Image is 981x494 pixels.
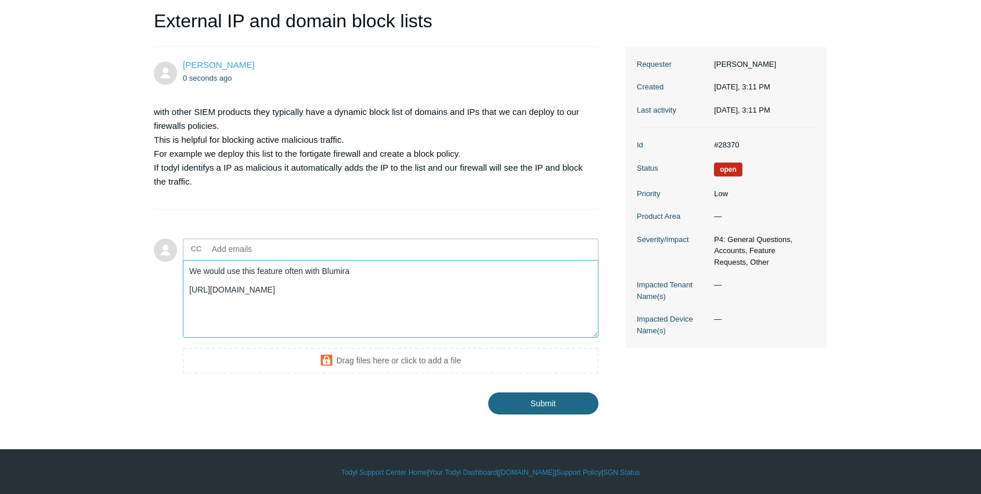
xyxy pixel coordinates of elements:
time: 09/24/2025, 15:11 [183,74,232,82]
dt: Severity/Impact [637,234,708,246]
a: [PERSON_NAME] [183,60,254,70]
textarea: Add your reply [183,260,598,338]
dt: Requester [637,59,708,70]
dt: Id [637,139,708,151]
input: Submit [488,392,598,414]
label: CC [191,240,202,258]
a: Todyl Support Center Home [341,467,427,478]
span: We are working on a response for you [714,163,742,176]
dt: Product Area [637,211,708,222]
h1: External IP and domain block lists [154,7,598,47]
dd: — [708,279,816,291]
div: | | | | [154,467,827,478]
time: 09/24/2025, 15:11 [714,106,770,114]
a: Your Todyl Dashboard [429,467,497,478]
a: SGN Status [603,467,640,478]
dt: Status [637,163,708,174]
p: with other SIEM products they typically have a dynamic block list of domains and IPs that we can ... [154,105,587,189]
dd: P4: General Questions, Accounts, Feature Requests, Other [708,234,816,268]
dd: — [708,313,816,325]
dd: [PERSON_NAME] [708,59,816,70]
span: Joseph Bagwell [183,60,254,70]
a: [DOMAIN_NAME] [499,467,554,478]
a: Support Policy [557,467,601,478]
input: Add emails [207,240,332,258]
dt: Impacted Tenant Name(s) [637,279,708,302]
dt: Impacted Device Name(s) [637,313,708,336]
dd: Low [708,188,816,200]
dd: — [708,211,816,222]
dt: Last activity [637,104,708,116]
time: 09/24/2025, 15:11 [714,82,770,91]
dt: Created [637,81,708,93]
dd: #28370 [708,139,816,151]
dt: Priority [637,188,708,200]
